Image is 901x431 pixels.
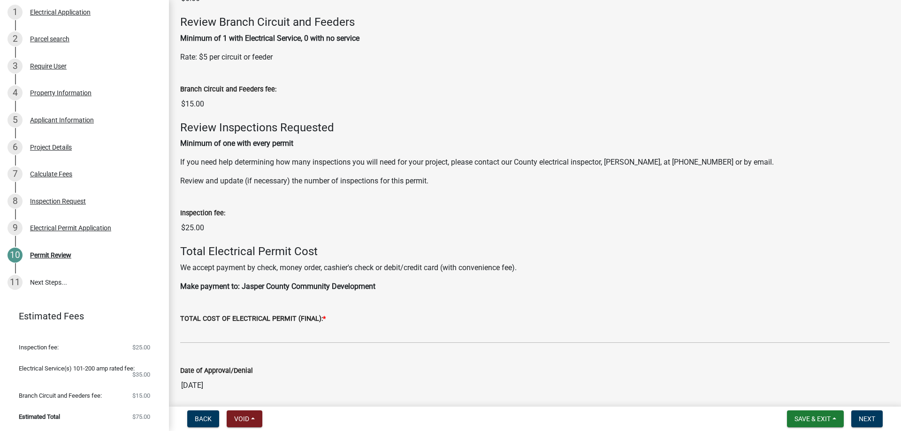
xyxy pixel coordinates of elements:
p: Review and update (if necessary) the number of inspections for this permit. [180,175,890,187]
span: Inspection fee: [19,344,59,350]
button: Next [851,410,883,427]
span: Save & Exit [794,415,831,423]
span: Branch Circuit and Feeders fee: [19,393,102,399]
label: Branch Circuit and Feeders fee: [180,86,276,93]
h4: Review Inspections Requested [180,121,890,135]
div: 11 [8,275,23,290]
span: Void [234,415,249,423]
label: Date of Approval/Denial [180,368,253,374]
span: Next [859,415,875,423]
span: Estimated Total [19,414,60,420]
div: 2 [8,31,23,46]
p: We accept payment by check, money order, cashier's check or debit/credit card (with convenience f... [180,262,890,273]
a: Estimated Fees [8,307,154,325]
div: Permit Review [30,252,71,258]
h4: Review Branch Circuit and Feeders [180,15,890,29]
div: Project Details [30,144,72,151]
button: Void [227,410,262,427]
div: Electrical Application [30,9,91,15]
div: 3 [8,59,23,74]
strong: Minimum of 1 with Electrical Service, 0 with no service [180,34,359,43]
div: Inspection Request [30,198,86,204]
button: Back [187,410,219,427]
label: Inspection fee: [180,210,225,217]
div: 4 [8,85,23,100]
div: 8 [8,194,23,209]
div: 5 [8,113,23,128]
div: Calculate Fees [30,171,72,177]
div: 7 [8,166,23,181]
h4: Total Electrical Permit Cost [180,245,890,258]
label: TOTAL COST OF ELECTRICAL PERMIT (FINAL): [180,316,326,322]
div: Property Information [30,90,92,96]
div: Applicant Information [30,117,94,123]
span: $75.00 [132,414,150,420]
button: Save & Exit [787,410,844,427]
p: Rate: $5 per circuit or feeder [180,52,890,63]
strong: Minimum of one with every permit [180,139,293,148]
div: 1 [8,5,23,20]
span: Back [195,415,212,423]
span: $15.00 [132,393,150,399]
div: Parcel search [30,36,69,42]
div: Electrical Permit Application [30,225,111,231]
div: 6 [8,140,23,155]
span: Electrical Service(s) 101-200 amp rated fee: [19,365,135,371]
div: 9 [8,220,23,235]
span: $25.00 [132,344,150,350]
div: Require User [30,63,67,69]
p: If you need help determining how many inspections you will need for your project, please contact ... [180,157,890,168]
span: $35.00 [132,371,150,378]
strong: Make payment to: Jasper County Community Development [180,282,375,291]
div: 10 [8,248,23,263]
